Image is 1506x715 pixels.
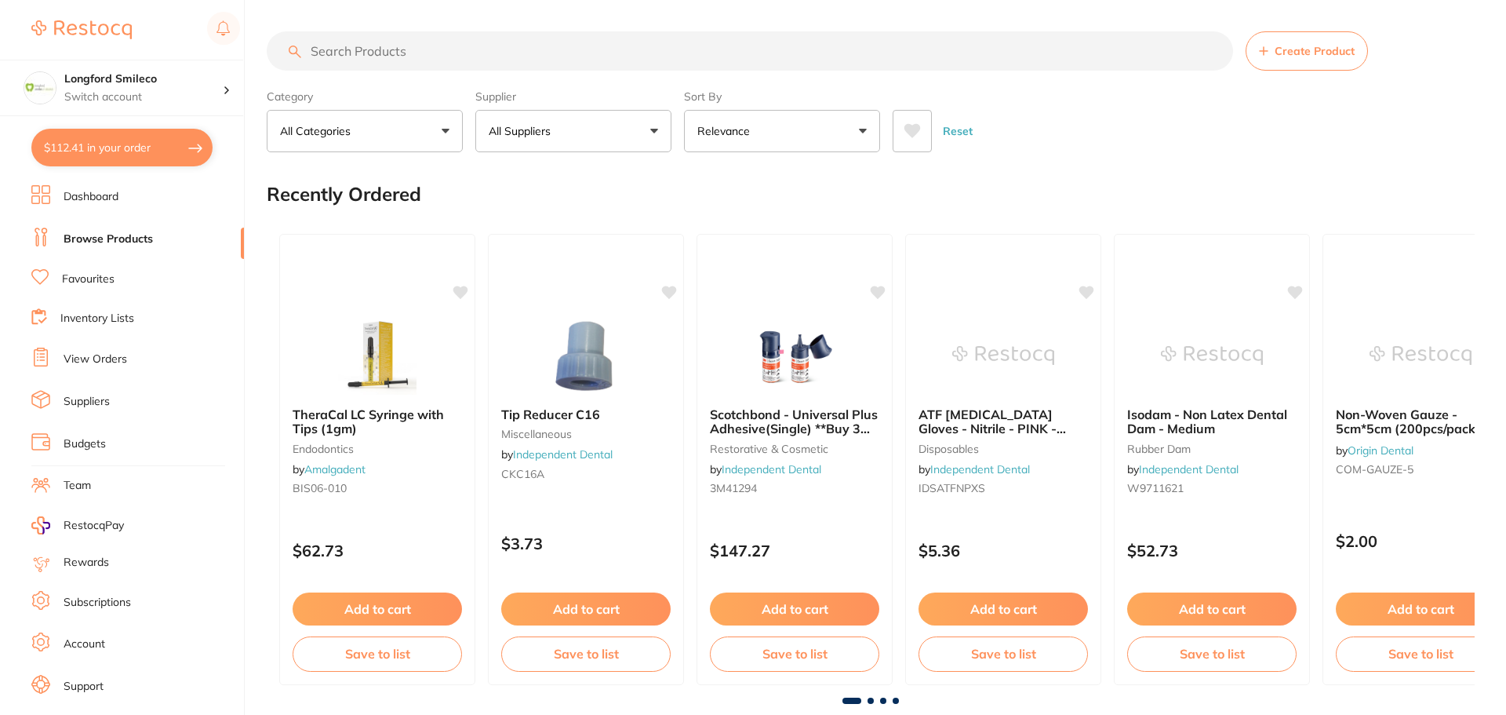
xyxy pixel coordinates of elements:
[1246,31,1368,71] button: Create Product
[31,20,132,39] img: Restocq Logo
[64,71,223,87] h4: Longford Smileco
[293,443,462,455] small: endodontics
[1336,443,1413,458] span: by
[293,593,462,626] button: Add to cart
[1336,407,1505,436] b: Non-Woven Gauze - 5cm*5cm (200pcs/pack)
[293,637,462,671] button: Save to list
[501,534,671,553] p: $3.73
[293,542,462,560] p: $62.73
[1139,462,1239,476] a: Independent Dental
[1127,482,1297,494] small: W9711621
[710,593,879,626] button: Add to cart
[952,316,1054,395] img: ATF Dental Examination Gloves - Nitrile - PINK - Extra Small
[1127,637,1297,671] button: Save to list
[1348,443,1413,458] a: Origin Dental
[1336,637,1505,671] button: Save to list
[267,31,1233,71] input: Search Products
[31,516,50,534] img: RestocqPay
[31,516,124,534] a: RestocqPay
[1127,443,1297,455] small: rubber dam
[64,478,91,494] a: Team
[744,316,846,395] img: Scotchbond - Universal Plus Adhesive(Single) **Buy 3 Receive 1 x Filtek XTE Universal Refill Caps...
[280,123,357,139] p: All Categories
[62,272,115,287] a: Favourites
[304,462,366,476] a: Amalgadent
[267,89,463,104] label: Category
[722,462,821,476] a: Independent Dental
[1161,316,1263,395] img: Isodam - Non Latex Dental Dam - Medium
[475,110,671,152] button: All Suppliers
[31,129,213,166] button: $112.41 in your order
[267,110,463,152] button: All Categories
[710,462,821,476] span: by
[501,593,671,626] button: Add to cart
[326,316,428,395] img: TheraCal LC Syringe with Tips (1gm)
[710,542,879,560] p: $147.27
[293,407,462,436] b: TheraCal LC Syringe with Tips (1gm)
[64,352,127,367] a: View Orders
[1127,462,1239,476] span: by
[293,462,366,476] span: by
[535,316,637,395] img: Tip Reducer C16
[489,123,557,139] p: All Suppliers
[501,637,671,671] button: Save to list
[697,123,756,139] p: Relevance
[1336,532,1505,550] p: $2.00
[293,482,462,494] small: BIS06-010
[1336,593,1505,626] button: Add to cart
[501,468,671,480] small: CKC16A
[919,637,1088,671] button: Save to list
[919,593,1088,626] button: Add to cart
[710,637,879,671] button: Save to list
[501,407,671,421] b: Tip Reducer C16
[513,447,613,461] a: Independent Dental
[710,443,879,455] small: restorative & cosmetic
[64,232,153,247] a: Browse Products
[267,184,421,206] h2: Recently Ordered
[1127,407,1297,436] b: Isodam - Non Latex Dental Dam - Medium
[64,436,106,452] a: Budgets
[1336,463,1505,476] small: COM-GAUZE-5
[501,428,671,440] small: miscellaneous
[475,89,671,104] label: Supplier
[938,110,977,152] button: Reset
[60,311,134,326] a: Inventory Lists
[64,679,104,695] a: Support
[64,637,105,652] a: Account
[684,89,880,104] label: Sort By
[64,518,124,534] span: RestocqPay
[1127,542,1297,560] p: $52.73
[919,462,1030,476] span: by
[684,110,880,152] button: Relevance
[64,189,118,205] a: Dashboard
[919,542,1088,560] p: $5.36
[64,394,110,410] a: Suppliers
[919,482,1088,494] small: IDSATFNPXS
[1127,593,1297,626] button: Add to cart
[919,443,1088,455] small: disposables
[31,12,132,48] a: Restocq Logo
[64,555,109,571] a: Rewards
[24,72,56,104] img: Longford Smileco
[64,595,131,611] a: Subscriptions
[1275,45,1355,57] span: Create Product
[501,447,613,461] span: by
[919,407,1088,436] b: ATF Dental Examination Gloves - Nitrile - PINK - Extra Small
[64,89,223,105] p: Switch account
[1370,316,1471,395] img: Non-Woven Gauze - 5cm*5cm (200pcs/pack)
[710,407,879,436] b: Scotchbond - Universal Plus Adhesive(Single) **Buy 3 Receive 1 x Filtek XTE Universal Refill Caps...
[710,482,879,494] small: 3M41294
[930,462,1030,476] a: Independent Dental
